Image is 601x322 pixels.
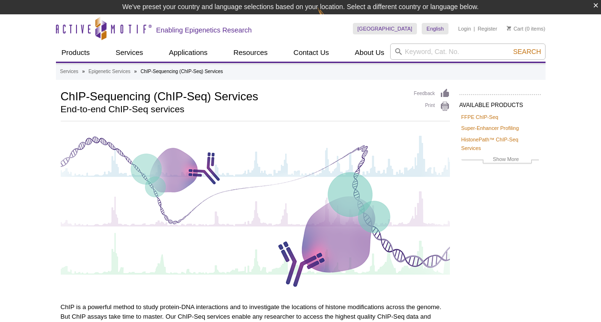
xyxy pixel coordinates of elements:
li: » [134,69,137,74]
img: Change Here [317,7,343,30]
a: Applications [163,43,213,62]
h2: AVAILABLE PRODUCTS [459,94,541,111]
a: Contact Us [288,43,335,62]
a: Products [56,43,96,62]
a: English [422,23,448,34]
li: (0 items) [507,23,546,34]
li: ChIP-Sequencing (ChIP-Seq) Services [141,69,223,74]
li: | [474,23,475,34]
a: Services [110,43,149,62]
a: Cart [507,25,524,32]
a: [GEOGRAPHIC_DATA] [353,23,417,34]
img: ChIP-Seq Services [61,131,450,290]
h1: ChIP-Sequencing (ChIP-Seq) Services [61,88,404,103]
a: HistonePath™ ChIP-Seq Services [461,135,539,152]
h2: Enabling Epigenetics Research [156,26,252,34]
a: Services [60,67,78,76]
button: Search [510,47,544,56]
h2: End-to-end ChIP-Seq services [61,105,404,114]
span: Search [513,48,541,55]
a: Print [414,101,450,112]
a: About Us [349,43,390,62]
a: Show More [461,155,539,166]
a: Super-Enhancer Profiling [461,124,519,132]
a: Epigenetic Services [88,67,131,76]
a: Login [458,25,471,32]
a: FFPE ChIP-Seq [461,113,498,121]
img: Your Cart [507,26,511,31]
a: Feedback [414,88,450,99]
a: Register [478,25,497,32]
li: » [82,69,85,74]
input: Keyword, Cat. No. [390,43,546,60]
a: Resources [228,43,273,62]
